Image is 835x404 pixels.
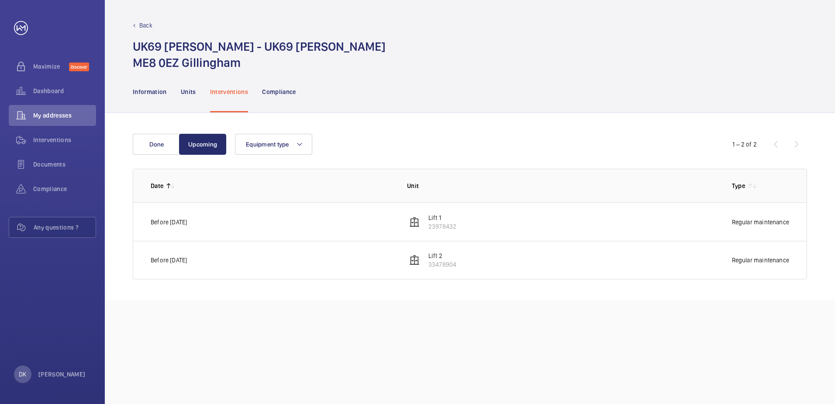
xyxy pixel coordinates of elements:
[732,256,789,265] p: Regular maintenance
[19,370,26,379] p: DK
[732,181,745,190] p: Type
[139,21,152,30] p: Back
[428,260,456,269] p: 33478904
[133,38,386,71] h1: UK69 [PERSON_NAME] - UK69 [PERSON_NAME] ME8 0EZ Gillingham
[133,134,180,155] button: Done
[235,134,312,155] button: Equipment type
[210,87,248,96] p: Interventions
[407,181,718,190] p: Unit
[69,63,89,71] span: Discover
[33,185,96,193] span: Compliance
[428,222,456,231] p: 23978432
[262,87,296,96] p: Compliance
[428,213,456,222] p: Lift 1
[181,87,196,96] p: Units
[33,111,96,120] span: My addresses
[38,370,86,379] p: [PERSON_NAME]
[732,140,757,149] div: 1 – 2 of 2
[34,223,96,232] span: Any questions ?
[428,251,456,260] p: Lift 2
[151,181,163,190] p: Date
[33,136,96,144] span: Interventions
[409,217,420,227] img: elevator.svg
[732,218,789,226] p: Regular maintenance
[151,256,187,265] p: Before [DATE]
[133,87,167,96] p: Information
[409,255,420,265] img: elevator.svg
[33,160,96,169] span: Documents
[179,134,226,155] button: Upcoming
[246,141,289,148] span: Equipment type
[151,218,187,226] p: Before [DATE]
[33,87,96,95] span: Dashboard
[33,62,69,71] span: Maximize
